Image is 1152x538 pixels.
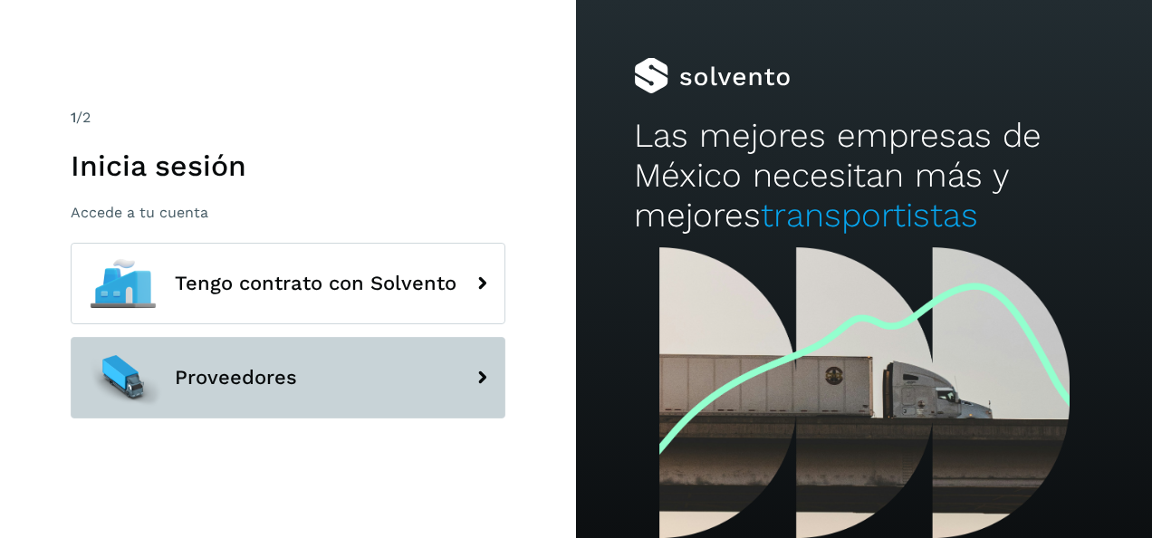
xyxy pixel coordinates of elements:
p: Accede a tu cuenta [71,204,505,221]
span: Tengo contrato con Solvento [175,273,456,294]
span: 1 [71,109,76,126]
span: Proveedores [175,367,297,389]
span: transportistas [761,196,978,235]
button: Tengo contrato con Solvento [71,243,505,324]
h1: Inicia sesión [71,149,505,183]
h2: Las mejores empresas de México necesitan más y mejores [634,116,1095,236]
div: /2 [71,107,505,129]
button: Proveedores [71,337,505,418]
